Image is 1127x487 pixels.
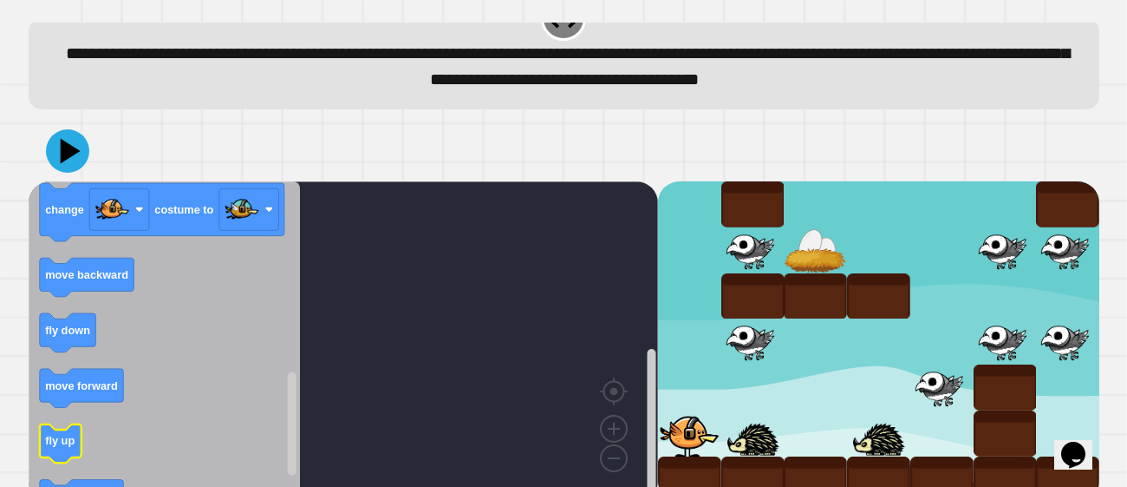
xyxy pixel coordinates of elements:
text: fly down [45,324,90,337]
iframe: chat widget [1054,418,1110,470]
text: costume to [154,203,213,216]
text: move forward [45,379,118,392]
text: change [45,203,84,216]
text: move backward [45,268,128,281]
text: fly up [45,435,75,448]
